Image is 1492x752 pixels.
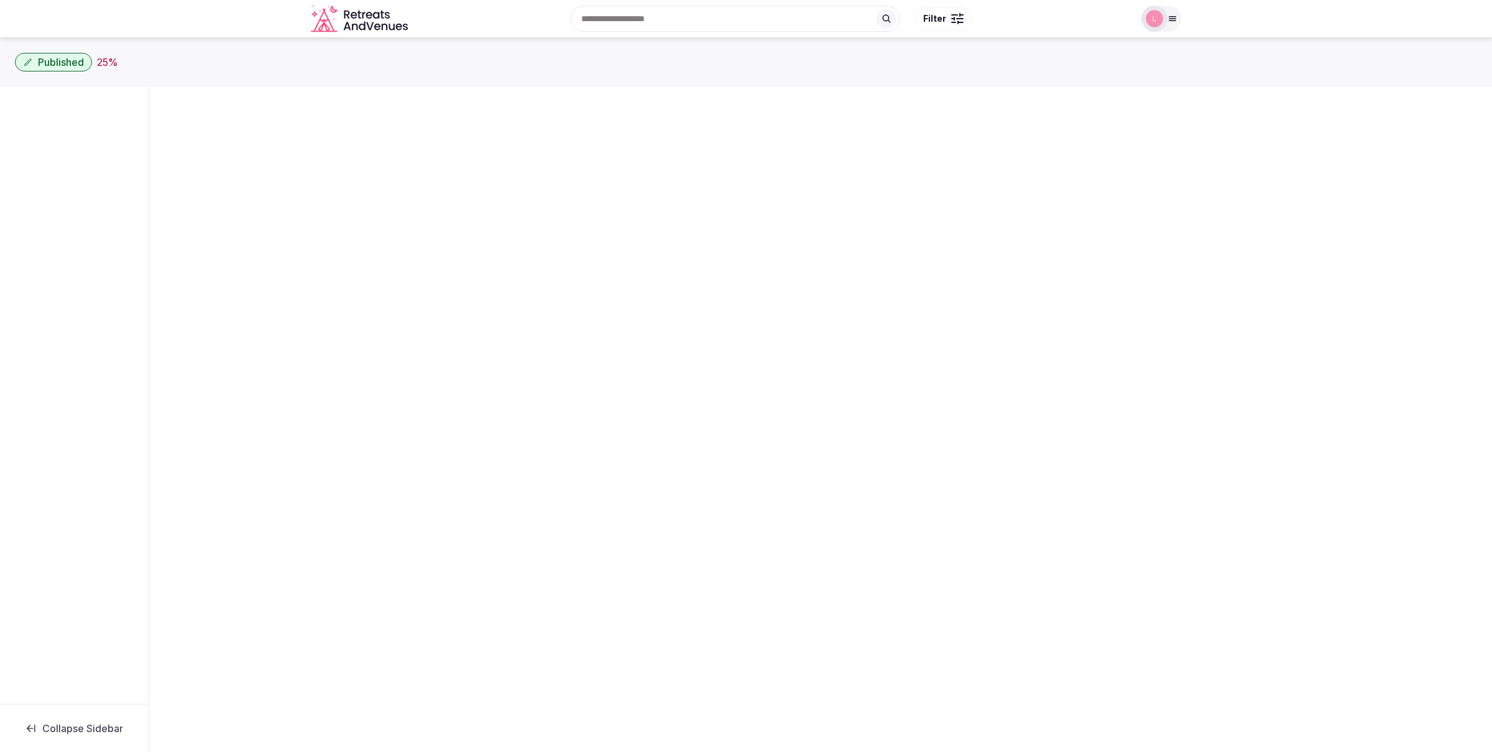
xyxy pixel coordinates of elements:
svg: Retreats and Venues company logo [311,5,410,33]
span: Filter [923,12,946,25]
a: Visit the homepage [311,5,410,33]
div: 25 % [97,55,118,70]
span: Collapse Sidebar [42,722,123,735]
button: 25% [97,55,118,70]
img: Luwam Beyin [1146,10,1163,27]
button: Filter [915,7,972,30]
button: Collapse Sidebar [10,715,138,742]
button: Published [15,53,92,71]
span: Published [38,56,84,68]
